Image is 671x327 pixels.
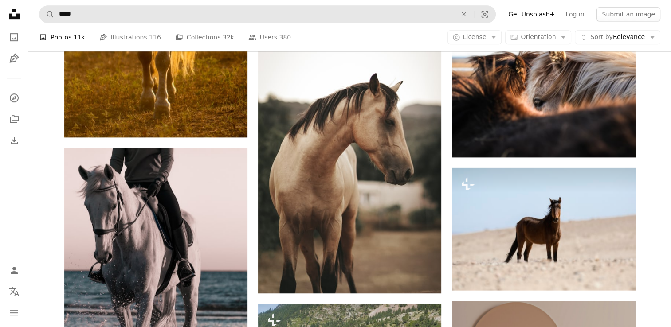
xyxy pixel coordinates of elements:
button: Language [5,283,23,300]
a: Get Unsplash+ [503,7,560,21]
button: Sort byRelevance [575,30,660,44]
a: Users 380 [248,23,291,51]
span: Relevance [590,33,645,42]
a: brown horse [258,152,441,160]
img: gray and brown animal [452,35,635,157]
button: License [447,30,502,44]
button: Search Unsplash [39,6,55,23]
a: Collections 32k [175,23,234,51]
span: 380 [279,32,291,42]
a: person riding on white horse on beach during daytime [64,258,247,266]
img: Wild Namibian desert horse. [452,168,635,290]
a: Photos [5,28,23,46]
a: Collections [5,110,23,128]
a: Explore [5,89,23,107]
button: Clear [454,6,474,23]
a: Wild Namibian desert horse. [452,225,635,233]
a: Log in [560,7,589,21]
span: License [463,33,487,40]
form: Find visuals sitewide [39,5,496,23]
span: Orientation [521,33,556,40]
a: Log in / Sign up [5,261,23,279]
img: brown horse [258,19,441,293]
button: Visual search [474,6,495,23]
span: Sort by [590,33,612,40]
a: Illustrations 116 [99,23,161,51]
button: Menu [5,304,23,322]
span: 116 [149,32,161,42]
a: Download History [5,132,23,149]
button: Orientation [505,30,571,44]
a: Illustrations [5,50,23,67]
a: gray and brown animal [452,92,635,100]
span: 32k [223,32,234,42]
a: Home — Unsplash [5,5,23,25]
button: Submit an image [596,7,660,21]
